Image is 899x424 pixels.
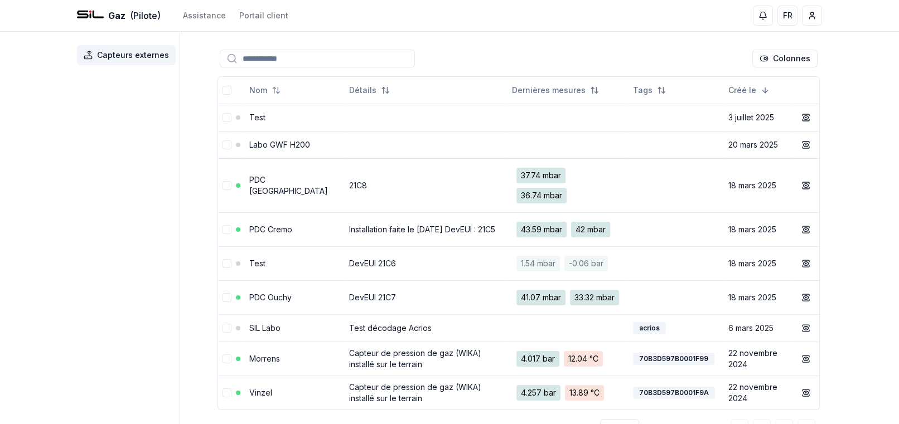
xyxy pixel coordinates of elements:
button: Sorted descending. Click to sort ascending. [722,81,776,99]
a: Capteur de pression de gaz (WIKA) installé sur le terrain [349,382,481,403]
div: 70B3D597B0001F99 [633,353,714,365]
span: Créé le [728,85,756,96]
span: 37.74 mbar [516,168,565,183]
a: Test [249,259,265,268]
span: 13.89 °C [565,385,604,401]
span: Tags [633,85,652,96]
button: FR [777,6,797,26]
a: Vinzel [249,388,272,397]
span: 4.017 bar [516,351,559,367]
a: PDC Cremo [249,225,292,234]
button: Tout sélectionner [223,86,231,95]
a: DevEUI 21C7 [349,293,396,302]
a: SIL Labo [249,323,281,333]
a: Capteur de pression de gaz (WIKA) installé sur le terrain [349,348,481,369]
a: 43.59 mbar42 mbar [512,217,624,242]
span: 36.74 mbar [516,188,567,203]
span: 12.04 °C [564,351,603,367]
button: Not sorted. Click to sort ascending. [243,81,287,99]
span: 33.32 mbar [570,290,619,305]
td: 18 mars 2025 [724,280,792,314]
span: 1.54 mbar [516,256,560,271]
a: Test décodage Acrios [349,323,432,333]
td: 18 mars 2025 [724,212,792,246]
span: Capteurs externes [97,50,169,61]
a: 1.54 mbar-0.06 bar [512,251,624,276]
button: Sélectionner la ligne [223,140,231,149]
button: Not sorted. Click to sort ascending. [342,81,397,99]
a: Portail client [239,10,288,21]
span: (Pilote) [130,9,161,22]
a: Installation faite le [DATE] DevEUI : 21C5 [349,225,495,234]
span: -0.06 bar [564,256,608,271]
button: Sélectionner la ligne [223,324,231,333]
button: Sélectionner la ligne [223,181,231,190]
button: Sélectionner la ligne [223,388,231,397]
span: Nom [249,85,267,96]
span: Dernières mesures [512,85,586,96]
a: PDC [GEOGRAPHIC_DATA] [249,175,328,196]
td: 6 mars 2025 [724,314,792,342]
button: Sélectionner la ligne [223,354,231,363]
td: 22 novembre 2024 [724,342,792,376]
span: 42 mbar [571,222,610,237]
a: 37.74 mbar36.74 mbar [512,163,624,208]
img: SIL - Gaz Logo [77,2,104,29]
a: Capteurs externes [77,45,180,65]
a: 4.017 bar12.04 °C [512,347,624,371]
a: Gaz(Pilote) [77,9,161,22]
span: 4.257 bar [516,385,560,401]
td: 18 mars 2025 [724,158,792,212]
button: Cocher les colonnes [752,50,818,67]
span: 43.59 mbar [516,222,567,237]
a: 4.257 bar13.89 °C [512,381,624,405]
button: Sélectionner la ligne [223,259,231,268]
span: Gaz [108,9,125,22]
div: 70B3D597B0001F9A [633,387,715,399]
span: FR [783,10,792,21]
button: Sélectionner la ligne [223,225,231,234]
a: 41.07 mbar33.32 mbar [512,285,624,310]
span: Détails [349,85,376,96]
button: Sélectionner la ligne [223,293,231,302]
button: Sélectionner la ligne [223,113,231,122]
td: 18 mars 2025 [724,246,792,280]
a: PDC Ouchy [249,293,292,302]
div: acrios [633,322,666,334]
button: Not sorted. Click to sort ascending. [626,81,673,99]
a: Test [249,113,265,122]
button: Not sorted. Click to sort ascending. [505,81,606,99]
a: DevEUI 21C6 [349,259,396,268]
a: Assistance [183,10,226,21]
span: 41.07 mbar [516,290,565,305]
a: Labo GWF H200 [249,140,310,149]
td: 22 novembre 2024 [724,376,792,410]
a: 21C8 [349,181,367,190]
a: Morrens [249,354,280,363]
td: 20 mars 2025 [724,131,792,158]
td: 3 juillet 2025 [724,104,792,131]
